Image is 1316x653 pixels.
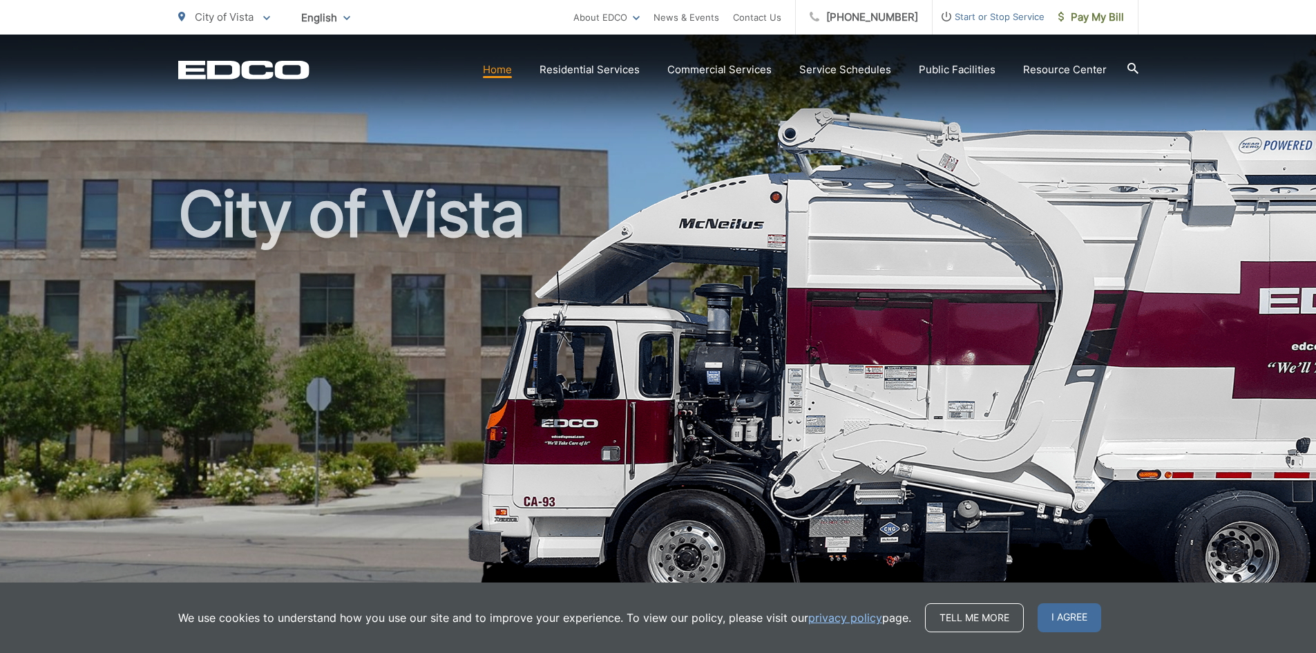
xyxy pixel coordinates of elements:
[573,9,640,26] a: About EDCO
[925,603,1024,632] a: Tell me more
[483,61,512,78] a: Home
[733,9,781,26] a: Contact Us
[178,609,911,626] p: We use cookies to understand how you use our site and to improve your experience. To view our pol...
[178,60,309,79] a: EDCD logo. Return to the homepage.
[178,180,1138,617] h1: City of Vista
[1023,61,1107,78] a: Resource Center
[919,61,995,78] a: Public Facilities
[799,61,891,78] a: Service Schedules
[291,6,361,30] span: English
[195,10,254,23] span: City of Vista
[654,9,719,26] a: News & Events
[1058,9,1124,26] span: Pay My Bill
[1038,603,1101,632] span: I agree
[540,61,640,78] a: Residential Services
[808,609,882,626] a: privacy policy
[667,61,772,78] a: Commercial Services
